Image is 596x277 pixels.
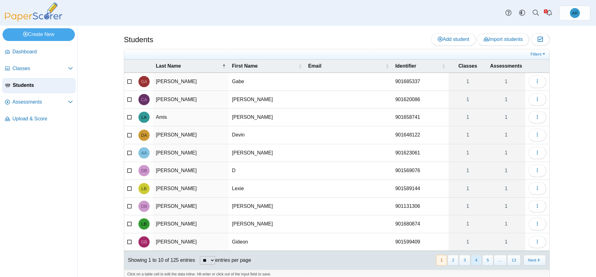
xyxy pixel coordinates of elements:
td: 901599409 [392,233,449,251]
td: [PERSON_NAME] [229,109,305,126]
span: First Name : Activate to sort [298,63,302,69]
button: 2 [448,255,458,265]
a: Add student [431,33,476,46]
h1: Students [124,34,153,45]
span: Last Name [156,63,221,69]
a: 1 [449,215,487,233]
a: Upload & Score [2,112,75,127]
td: [PERSON_NAME] [229,91,305,109]
td: D [229,162,305,180]
a: 1 [449,144,487,162]
a: 1 [487,126,525,144]
td: [PERSON_NAME] [153,162,229,180]
span: Douglas Bauer [141,204,147,208]
nav: pagination [436,255,546,265]
a: 1 [449,126,487,144]
span: Assessments [490,63,522,69]
span: Identifier : Activate to sort [442,63,445,69]
span: Lucy Berkebile [141,222,147,226]
td: [PERSON_NAME] [153,198,229,215]
span: Assessments [12,99,68,105]
a: 1 [487,91,525,108]
button: 13 [507,255,520,265]
a: 1 [449,73,487,90]
a: Filters [529,51,548,57]
button: 3 [459,255,470,265]
a: Import students [477,33,529,46]
td: [PERSON_NAME] [229,215,305,233]
td: [PERSON_NAME] [153,215,229,233]
span: … [494,255,507,265]
span: Identifier [395,63,440,69]
a: 1 [449,162,487,179]
span: Classes [452,63,484,69]
td: [PERSON_NAME] [153,233,229,251]
a: Create New [2,28,75,41]
span: Add student [438,37,469,42]
span: Lexie Barrera [141,186,147,191]
span: Gideon Bocanegra [141,240,147,244]
a: 1 [449,91,487,108]
button: 1 [436,255,447,265]
td: [PERSON_NAME] [153,91,229,109]
button: Next [524,255,546,265]
td: [PERSON_NAME] [153,144,229,162]
span: Upload & Score [12,115,73,122]
td: [PERSON_NAME] [229,198,305,215]
span: Dashboard [12,48,73,55]
a: 1 [449,198,487,215]
button: 5 [482,255,493,265]
a: 1 [449,233,487,251]
span: First Name [232,63,297,69]
label: entries per page [215,257,251,263]
span: Last Name : Activate to invert sorting [222,63,226,69]
td: Gideon [229,233,305,251]
a: Students [2,78,75,93]
td: Gabe [229,73,305,91]
a: 1 [487,180,525,197]
span: Email [308,63,384,69]
td: [PERSON_NAME] [153,73,229,91]
td: 901131306 [392,198,449,215]
td: 901620086 [392,91,449,109]
td: Amis [153,109,229,126]
a: 1 [487,215,525,233]
a: Classes [2,61,75,76]
td: 901680874 [392,215,449,233]
a: 1 [487,162,525,179]
span: Lucas Amis [141,115,147,119]
td: 901569076 [392,162,449,180]
td: Lexie [229,180,305,198]
span: D Bandy [141,168,147,173]
a: 1 [487,233,525,251]
button: 4 [471,255,482,265]
a: Alerts [543,6,556,20]
span: Import students [484,37,523,42]
img: PaperScorer [2,2,65,21]
td: [PERSON_NAME] [153,180,229,198]
span: Alejandro Renteria [570,8,580,18]
span: Celeste Alvarez [141,97,147,102]
td: [PERSON_NAME] [229,144,305,162]
a: 1 [487,144,525,162]
a: 1 [487,109,525,126]
a: Assessments [2,95,75,110]
div: Showing 1 to 10 of 125 entries [124,251,195,270]
span: Alejandro Renteria [572,11,578,15]
a: 1 [449,109,487,126]
a: 1 [449,180,487,197]
a: Dashboard [2,45,75,60]
a: 1 [487,198,525,215]
td: 901623061 [392,144,449,162]
td: 901658741 [392,109,449,126]
td: 901685337 [392,73,449,91]
td: [PERSON_NAME] [153,126,229,144]
span: Gabe Allnutt [141,79,147,84]
a: Alejandro Renteria [559,6,590,20]
td: Devin [229,126,305,144]
span: Students [13,82,73,89]
span: Alonzo Atkinson [141,151,147,155]
a: 1 [487,73,525,90]
td: 901589144 [392,180,449,198]
span: Classes [12,65,68,72]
